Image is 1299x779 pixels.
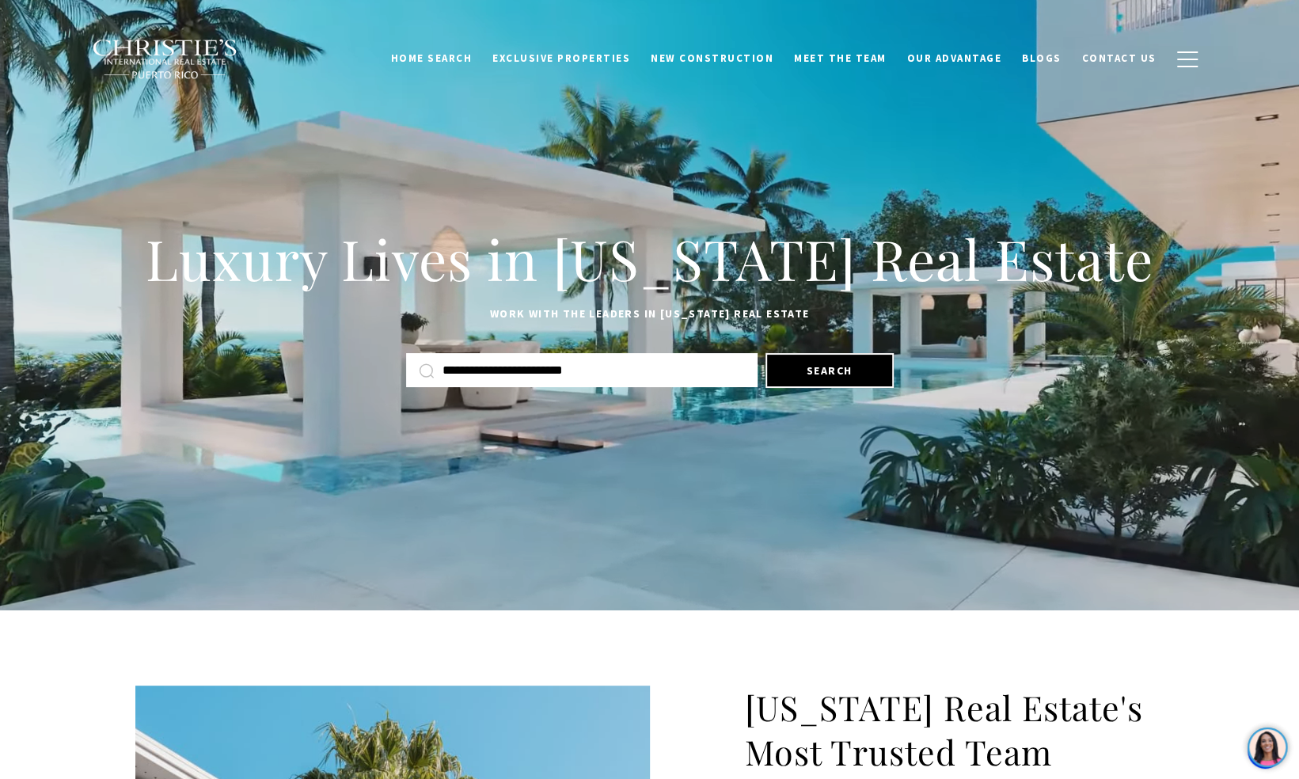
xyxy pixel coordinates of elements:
[381,44,483,74] a: Home Search
[92,39,239,80] img: Christie's International Real Estate black text logo
[1082,51,1157,65] span: Contact Us
[907,51,1002,65] span: Our Advantage
[651,51,773,65] span: New Construction
[135,305,1164,324] p: Work with the leaders in [US_STATE] Real Estate
[482,44,640,74] a: Exclusive Properties
[784,44,897,74] a: Meet the Team
[1167,36,1208,82] button: button
[765,353,894,388] button: Search
[9,9,46,46] img: be3d4b55-7850-4bcb-9297-a2f9cd376e78.png
[442,360,745,381] input: Search by Address, City, or Neighborhood
[897,44,1012,74] a: Our Advantage
[640,44,784,74] a: New Construction
[135,224,1164,294] h1: Luxury Lives in [US_STATE] Real Estate
[1022,51,1062,65] span: Blogs
[745,686,1164,774] h2: [US_STATE] Real Estate's Most Trusted Team
[1012,44,1072,74] a: Blogs
[492,51,630,65] span: Exclusive Properties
